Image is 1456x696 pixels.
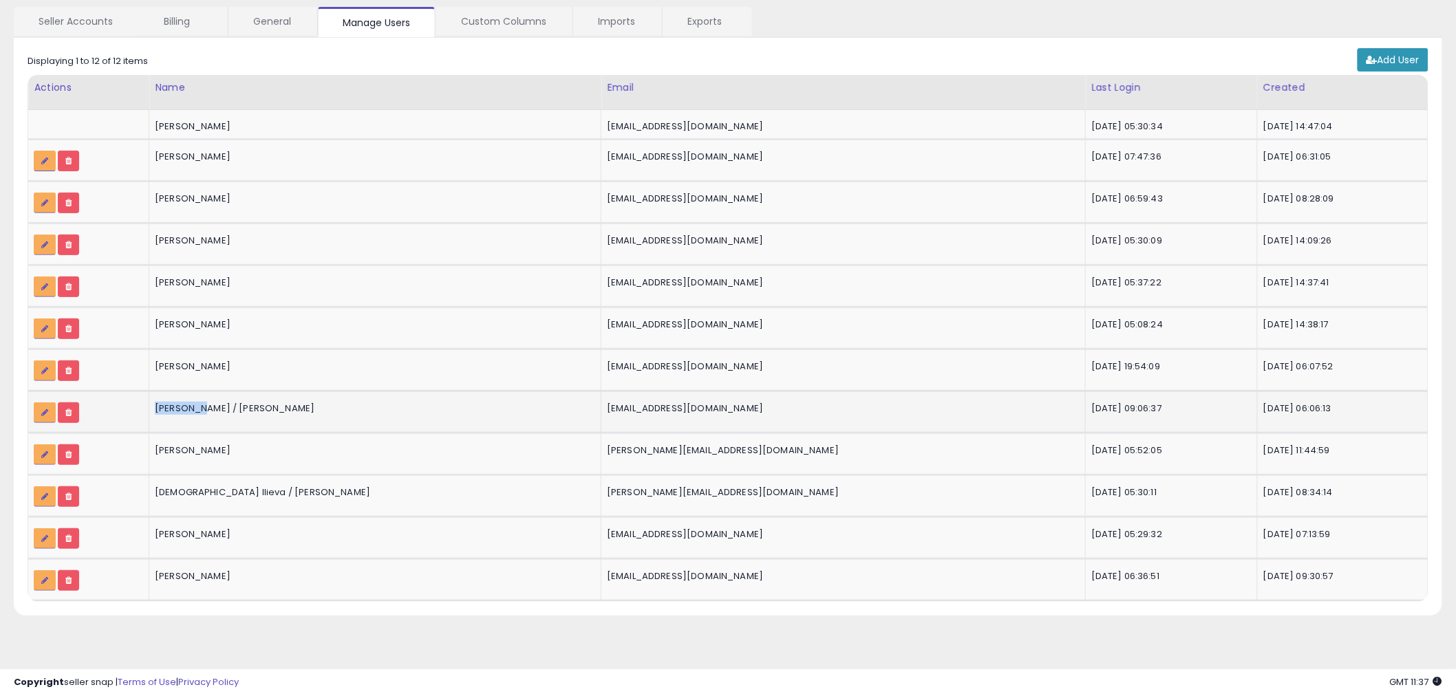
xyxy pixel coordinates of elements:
div: [PERSON_NAME] [155,318,590,331]
div: [PERSON_NAME] [155,235,590,247]
div: [EMAIL_ADDRESS][DOMAIN_NAME] [607,151,1075,163]
a: Billing [139,7,226,36]
div: [DATE] 06:31:05 [1263,151,1417,163]
div: Displaying 1 to 12 of 12 items [28,55,148,68]
a: Privacy Policy [178,675,239,688]
div: [DATE] 09:30:57 [1263,570,1417,583]
div: [PERSON_NAME] [155,120,590,133]
div: [EMAIL_ADDRESS][DOMAIN_NAME] [607,318,1075,331]
div: [DATE] 06:59:43 [1091,193,1247,205]
div: [EMAIL_ADDRESS][DOMAIN_NAME] [607,570,1075,583]
strong: Copyright [14,675,64,688]
div: [DATE] 14:09:26 [1263,235,1417,247]
div: [DATE] 06:06:13 [1263,402,1417,415]
div: [DATE] 14:37:41 [1263,276,1417,289]
a: Custom Columns [436,7,571,36]
div: [PERSON_NAME] [155,528,590,541]
div: [DATE] 05:29:32 [1091,528,1247,541]
a: Seller Accounts [14,7,138,36]
a: Imports [573,7,661,36]
div: [DATE] 05:08:24 [1091,318,1247,331]
a: General [228,7,316,36]
div: [EMAIL_ADDRESS][DOMAIN_NAME] [607,120,1075,133]
a: Exports [663,7,751,36]
a: Manage Users [318,7,435,37]
div: [PERSON_NAME] [155,360,590,373]
div: Last Login [1091,80,1252,95]
div: [EMAIL_ADDRESS][DOMAIN_NAME] [607,276,1075,289]
div: [PERSON_NAME] [155,193,590,205]
div: [EMAIL_ADDRESS][DOMAIN_NAME] [607,402,1075,415]
div: Created [1263,80,1422,95]
div: [DATE] 05:30:34 [1091,120,1247,133]
div: [EMAIL_ADDRESS][DOMAIN_NAME] [607,360,1075,373]
div: [DEMOGRAPHIC_DATA] Ilieva / [PERSON_NAME] [155,486,590,499]
div: [DATE] 07:13:59 [1263,528,1417,541]
div: [DATE] 05:30:09 [1091,235,1247,247]
a: Add User [1358,48,1428,72]
div: [PERSON_NAME] [155,444,590,457]
div: Email [607,80,1080,95]
div: [DATE] 05:37:22 [1091,276,1247,289]
div: seller snap | | [14,676,239,689]
div: Actions [34,80,143,95]
div: [DATE] 06:07:52 [1263,360,1417,373]
div: [DATE] 06:36:51 [1091,570,1247,583]
div: [DATE] 11:44:59 [1263,444,1417,457]
div: [DATE] 09:06:37 [1091,402,1247,415]
div: [DATE] 07:47:36 [1091,151,1247,163]
div: [EMAIL_ADDRESS][DOMAIN_NAME] [607,528,1075,541]
div: [EMAIL_ADDRESS][DOMAIN_NAME] [607,193,1075,205]
div: [EMAIL_ADDRESS][DOMAIN_NAME] [607,235,1075,247]
a: Terms of Use [118,675,176,688]
div: [DATE] 19:54:09 [1091,360,1247,373]
div: [DATE] 08:28:09 [1263,193,1417,205]
div: Name [155,80,595,95]
div: [PERSON_NAME][EMAIL_ADDRESS][DOMAIN_NAME] [607,444,1075,457]
div: [DATE] 14:47:04 [1263,120,1417,133]
div: [PERSON_NAME][EMAIL_ADDRESS][DOMAIN_NAME] [607,486,1075,499]
div: [DATE] 14:38:17 [1263,318,1417,331]
div: [PERSON_NAME] / [PERSON_NAME] [155,402,590,415]
div: [PERSON_NAME] [155,276,590,289]
div: [PERSON_NAME] [155,151,590,163]
div: [DATE] 08:34:14 [1263,486,1417,499]
div: [DATE] 05:30:11 [1091,486,1247,499]
div: [PERSON_NAME] [155,570,590,583]
div: [DATE] 05:52:05 [1091,444,1247,457]
span: 2025-09-9 11:37 GMT [1390,675,1442,688]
